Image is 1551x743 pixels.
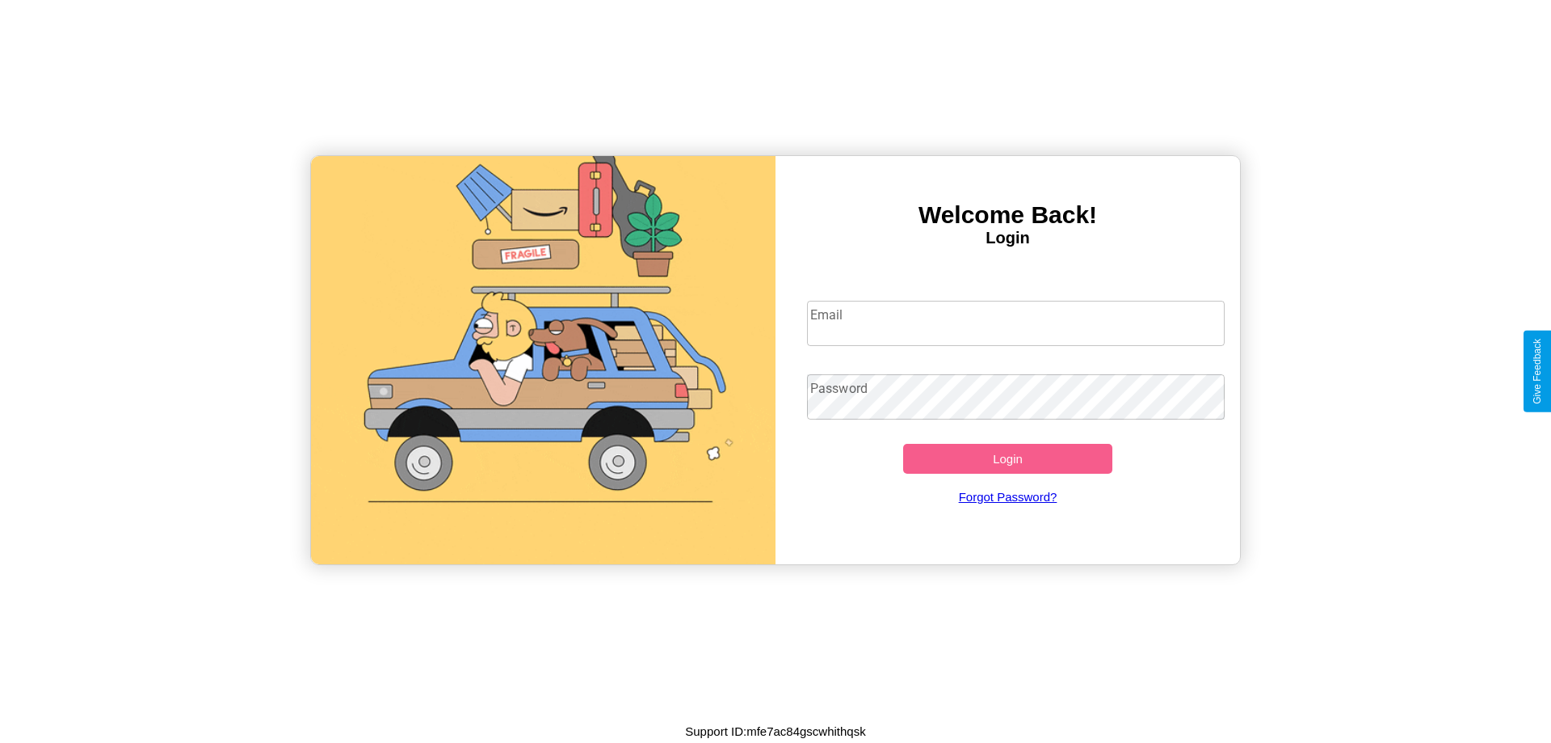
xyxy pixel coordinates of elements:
[311,156,775,564] img: gif
[1532,339,1543,404] div: Give Feedback
[799,474,1217,520] a: Forgot Password?
[903,444,1112,474] button: Login
[685,720,865,742] p: Support ID: mfe7ac84gscwhithqsk
[775,201,1240,229] h3: Welcome Back!
[775,229,1240,247] h4: Login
